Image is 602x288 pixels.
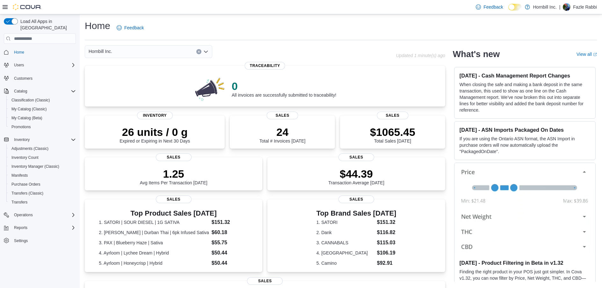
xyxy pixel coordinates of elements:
img: 0 [193,76,227,101]
dt: 1. SATORI | SOUR DIESEL | 1G SATIVA [99,219,209,225]
a: Inventory Count [9,154,41,161]
h3: [DATE] - Product Filtering in Beta in v1.32 [460,260,590,266]
span: Manifests [11,173,28,178]
span: Reports [14,225,27,230]
a: Inventory Manager (Classic) [9,163,62,170]
span: Customers [14,76,33,81]
span: Purchase Orders [11,182,40,187]
button: Settings [1,236,78,245]
span: Reports [11,224,76,232]
button: Customers [1,73,78,83]
span: Feedback [124,25,144,31]
span: Adjustments (Classic) [11,146,48,151]
dd: $92.91 [377,259,396,267]
dt: 4. Ayrloom | Lychee Dream | Hybrid [99,250,209,256]
a: Adjustments (Classic) [9,145,51,152]
div: Total Sales [DATE] [370,126,415,144]
dd: $50.44 [212,249,248,257]
svg: External link [593,53,597,56]
button: Inventory Manager (Classic) [6,162,78,171]
button: Inventory Count [6,153,78,162]
button: My Catalog (Beta) [6,114,78,122]
div: All invoices are successfully submitted to traceability! [232,80,336,98]
span: Transfers (Classic) [11,191,43,196]
h3: [DATE] - ASN Imports Packaged On Dates [460,127,590,133]
span: Catalog [11,87,76,95]
span: Inventory Manager (Classic) [9,163,76,170]
span: Feedback [483,4,503,10]
span: Sales [377,112,408,119]
button: Catalog [11,87,30,95]
p: 24 [259,126,305,138]
button: Transfers [6,198,78,207]
span: Home [14,50,24,55]
button: Reports [11,224,30,232]
span: Sales [247,277,283,285]
p: Hornbill Inc. [533,3,557,11]
span: Transfers [11,200,27,205]
button: Open list of options [203,49,208,54]
span: Settings [11,237,76,245]
span: Settings [14,238,28,243]
span: Manifests [9,172,76,179]
a: Settings [11,237,30,245]
span: Catalog [14,89,27,94]
p: When closing the safe and making a bank deposit in the same transaction, this used to show as one... [460,81,590,113]
dt: 3. PAX | Blueberry Haze | Sativa [99,240,209,246]
span: Transfers [9,198,76,206]
a: Customers [11,75,35,82]
dt: 5. Ayrloom | Honeycrisp | Hybrid [99,260,209,266]
button: Users [1,61,78,70]
button: Adjustments (Classic) [6,144,78,153]
a: Promotions [9,123,33,131]
button: Promotions [6,122,78,131]
a: Transfers [9,198,30,206]
span: Inventory [137,112,173,119]
dd: $55.75 [212,239,248,247]
span: Classification (Classic) [11,98,50,103]
span: Load All Apps in [GEOGRAPHIC_DATA] [18,18,76,31]
span: Promotions [11,124,31,129]
div: Expired or Expiring in Next 30 Days [120,126,190,144]
p: Updated 1 minute(s) ago [396,53,445,58]
span: Transfers (Classic) [9,189,76,197]
dt: 2. [PERSON_NAME] | Durban Thai | 6pk Infused Sativa [99,229,209,236]
span: Hornbill Inc. [89,48,112,55]
p: 0 [232,80,336,92]
span: Inventory [11,136,76,144]
button: Transfers (Classic) [6,189,78,198]
dt: 1. SATORI [316,219,374,225]
p: $1065.45 [370,126,415,138]
img: Cova [13,4,41,10]
dd: $115.03 [377,239,396,247]
button: My Catalog (Classic) [6,105,78,114]
span: Operations [11,211,76,219]
a: Manifests [9,172,30,179]
button: Home [1,48,78,57]
a: Feedback [473,1,505,13]
p: | [559,3,561,11]
span: My Catalog (Classic) [11,107,47,112]
dd: $60.18 [212,229,248,236]
dd: $50.44 [212,259,248,267]
dd: $151.32 [377,218,396,226]
dd: $106.19 [377,249,396,257]
dd: $116.82 [377,229,396,236]
div: Total # Invoices [DATE] [259,126,305,144]
dt: 3. CANNABALS [316,240,374,246]
span: Adjustments (Classic) [9,145,76,152]
dt: 4. [GEOGRAPHIC_DATA] [316,250,374,256]
span: My Catalog (Classic) [9,105,76,113]
button: Catalog [1,87,78,96]
a: View allExternal link [577,52,597,57]
button: Manifests [6,171,78,180]
span: Sales [338,196,374,203]
dt: 2. Dank [316,229,374,236]
span: Users [11,61,76,69]
span: Purchase Orders [9,181,76,188]
span: Inventory [14,137,30,142]
a: My Catalog (Classic) [9,105,49,113]
h2: What's new [453,49,500,59]
div: Transaction Average [DATE] [328,167,384,185]
button: Classification (Classic) [6,96,78,105]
